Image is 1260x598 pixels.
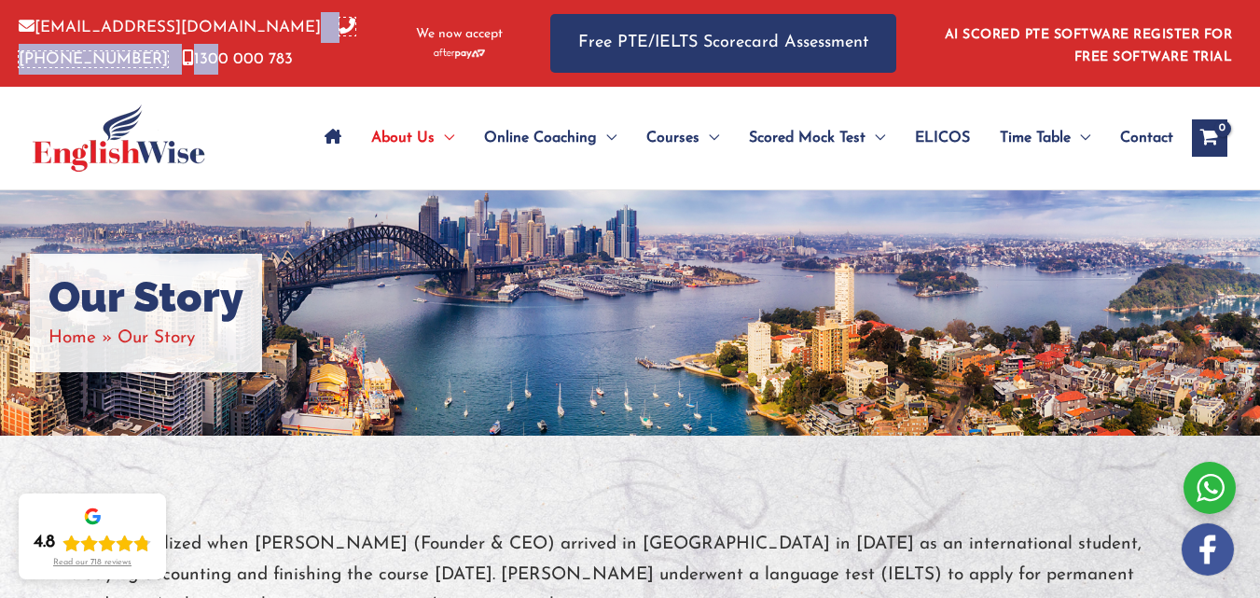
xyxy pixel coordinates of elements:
[646,105,699,171] span: Courses
[1120,105,1173,171] span: Contact
[631,105,734,171] a: CoursesMenu Toggle
[985,105,1105,171] a: Time TableMenu Toggle
[1071,105,1090,171] span: Menu Toggle
[434,49,485,59] img: Afterpay-Logo
[699,105,719,171] span: Menu Toggle
[597,105,616,171] span: Menu Toggle
[1105,105,1173,171] a: Contact
[934,13,1241,74] aside: Header Widget 1
[1000,105,1071,171] span: Time Table
[53,558,132,568] div: Read our 718 reviews
[19,20,355,66] a: [PHONE_NUMBER]
[34,532,151,554] div: Rating: 4.8 out of 5
[416,25,503,44] span: We now accept
[749,105,865,171] span: Scored Mock Test
[48,272,243,323] h1: Our Story
[865,105,885,171] span: Menu Toggle
[1192,119,1227,157] a: View Shopping Cart, empty
[356,105,469,171] a: About UsMenu Toggle
[371,105,435,171] span: About Us
[469,105,631,171] a: Online CoachingMenu Toggle
[915,105,970,171] span: ELICOS
[310,105,1173,171] nav: Site Navigation: Main Menu
[34,532,55,554] div: 4.8
[734,105,900,171] a: Scored Mock TestMenu Toggle
[19,20,321,35] a: [EMAIL_ADDRESS][DOMAIN_NAME]
[48,323,243,354] nav: Breadcrumbs
[33,104,205,172] img: cropped-ew-logo
[182,51,293,67] a: 1300 000 783
[435,105,454,171] span: Menu Toggle
[48,329,96,347] a: Home
[945,28,1233,64] a: AI SCORED PTE SOFTWARE REGISTER FOR FREE SOFTWARE TRIAL
[550,14,896,73] a: Free PTE/IELTS Scorecard Assessment
[900,105,985,171] a: ELICOS
[118,329,195,347] span: Our Story
[1182,523,1234,576] img: white-facebook.png
[484,105,597,171] span: Online Coaching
